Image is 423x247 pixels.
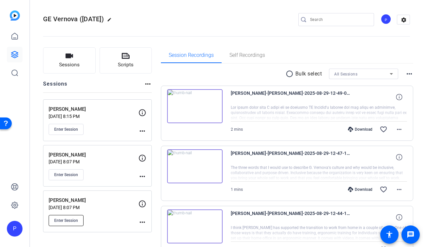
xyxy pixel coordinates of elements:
img: thumb-nail [167,209,223,243]
p: Bulk select [295,70,322,78]
span: Enter Session [54,172,78,177]
div: P [7,221,23,237]
span: Session Recordings [169,53,214,58]
span: Scripts [118,61,133,69]
button: Sessions [43,47,96,74]
button: Enter Session [49,169,84,180]
img: blue-gradient.svg [10,10,20,21]
div: Download [345,187,376,192]
input: Search [310,16,369,24]
mat-icon: more_horiz [138,173,146,180]
span: Enter Session [54,127,78,132]
button: Scripts [100,47,152,74]
span: 1 mins [231,187,243,192]
mat-icon: edit [107,17,115,25]
mat-icon: accessibility [385,231,393,239]
p: [DATE] 8:07 PM [49,159,138,164]
ngx-avatar: Producer [381,14,392,25]
p: [DATE] 8:07 PM [49,205,138,210]
mat-icon: favorite_border [380,125,387,133]
span: Self Recordings [229,53,265,58]
span: Sessions [59,61,80,69]
img: thumb-nail [167,89,223,123]
span: [PERSON_NAME]-[PERSON_NAME]-2025-08-29-12-44-15-695-0 [231,209,352,225]
button: Enter Session [49,124,84,135]
span: All Sessions [334,72,357,76]
mat-icon: more_horiz [144,80,152,88]
mat-icon: more_horiz [395,125,403,133]
mat-icon: more_horiz [395,186,403,193]
mat-icon: more_horiz [138,218,146,226]
h2: Sessions [43,80,68,92]
mat-icon: settings [397,15,410,25]
span: 2 mins [231,127,243,132]
mat-icon: more_horiz [405,70,413,78]
mat-icon: favorite_border [380,186,387,193]
mat-icon: message [407,231,415,239]
p: [PERSON_NAME] [49,151,138,159]
img: thumb-nail [167,149,223,183]
div: P [381,14,391,25]
mat-icon: radio_button_unchecked [286,70,295,78]
span: Enter Session [54,218,78,223]
button: Enter Session [49,215,84,226]
span: GE Vernova ([DATE]) [43,15,104,23]
p: [PERSON_NAME] [49,197,138,204]
span: [PERSON_NAME]-[PERSON_NAME]-2025-08-29-12-49-07-004-0 [231,89,352,105]
p: [PERSON_NAME] [49,106,138,113]
mat-icon: more_horiz [138,127,146,135]
div: Download [345,127,376,132]
span: [PERSON_NAME]-[PERSON_NAME]-2025-08-29-12-47-10-182-0 [231,149,352,165]
p: [DATE] 8:15 PM [49,114,138,119]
